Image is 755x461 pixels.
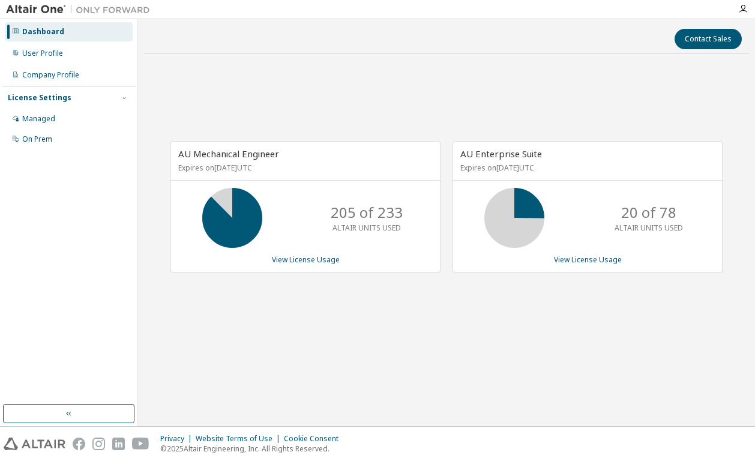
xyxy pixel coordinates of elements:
[132,438,149,450] img: youtube.svg
[22,49,63,58] div: User Profile
[615,223,683,233] p: ALTAIR UNITS USED
[160,434,196,444] div: Privacy
[22,114,55,124] div: Managed
[284,434,346,444] div: Cookie Consent
[460,163,712,173] p: Expires on [DATE] UTC
[675,29,742,49] button: Contact Sales
[332,223,401,233] p: ALTAIR UNITS USED
[4,438,65,450] img: altair_logo.svg
[196,434,284,444] div: Website Terms of Use
[8,93,71,103] div: License Settings
[621,202,676,223] p: 20 of 78
[22,70,79,80] div: Company Profile
[331,202,403,223] p: 205 of 233
[272,255,340,265] a: View License Usage
[460,148,542,160] span: AU Enterprise Suite
[22,27,64,37] div: Dashboard
[160,444,346,454] p: © 2025 Altair Engineering, Inc. All Rights Reserved.
[92,438,105,450] img: instagram.svg
[73,438,85,450] img: facebook.svg
[178,163,430,173] p: Expires on [DATE] UTC
[112,438,125,450] img: linkedin.svg
[6,4,156,16] img: Altair One
[22,134,52,144] div: On Prem
[554,255,622,265] a: View License Usage
[178,148,279,160] span: AU Mechanical Engineer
